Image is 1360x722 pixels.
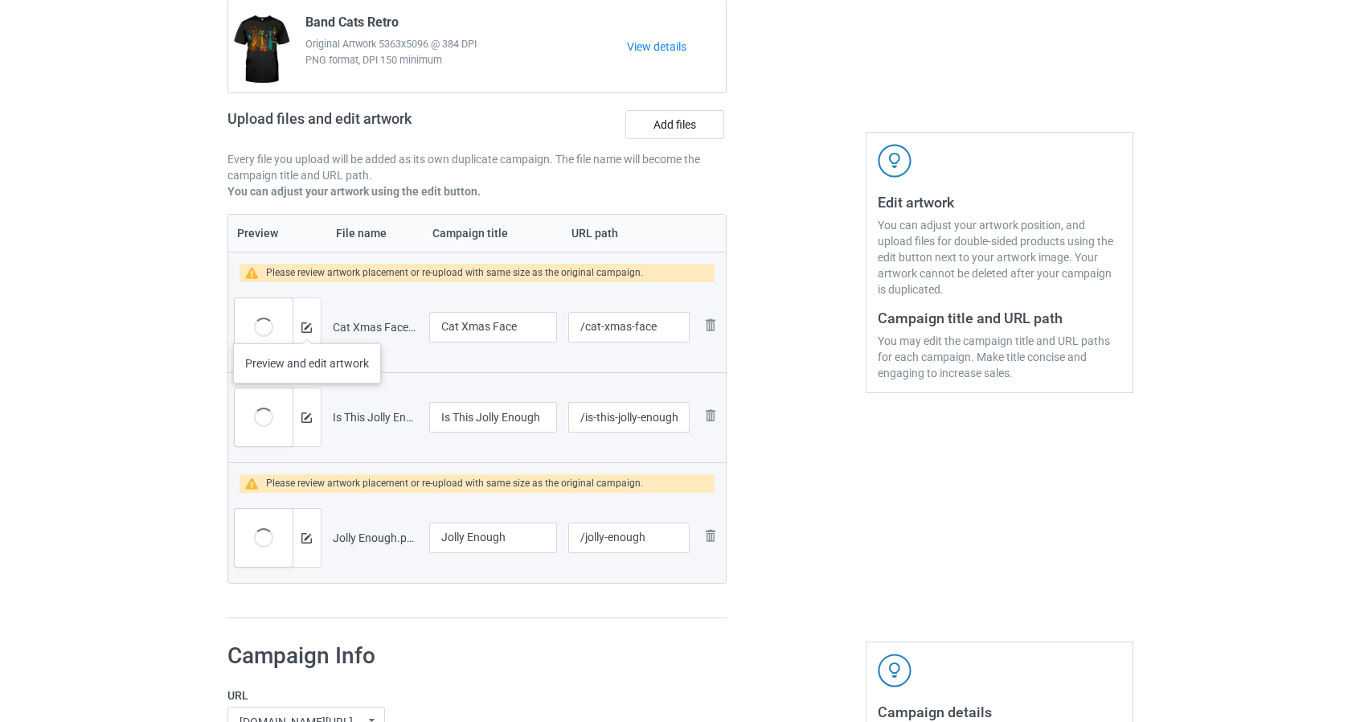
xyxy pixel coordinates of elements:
[228,215,327,252] th: Preview
[701,315,720,334] img: svg+xml;base64,PD94bWwgdmVyc2lvbj0iMS4wIiBlbmNvZGluZz0iVVRGLTgiPz4KPHN2ZyB3aWR0aD0iMjhweCIgaGVpZ2...
[627,39,726,55] a: View details
[878,703,1121,721] h3: Campaign details
[424,215,563,252] th: Campaign title
[878,333,1121,381] div: You may edit the campaign title and URL paths for each campaign. Make title concise and engaging ...
[701,406,720,425] img: svg+xml;base64,PD94bWwgdmVyc2lvbj0iMS4wIiBlbmNvZGluZz0iVVRGLTgiPz4KPHN2ZyB3aWR0aD0iMjhweCIgaGVpZ2...
[333,409,418,425] div: Is This Jolly Enough.png
[227,185,481,198] b: You can adjust your artwork using the edit button.
[301,533,312,544] img: svg+xml;base64,PD94bWwgdmVyc2lvbj0iMS4wIiBlbmNvZGluZz0iVVRGLTgiPz4KPHN2ZyB3aWR0aD0iMTRweCIgaGVpZ2...
[305,36,628,52] span: Original Artwork 5363x5096 @ 384 DPI
[878,144,911,178] img: svg+xml;base64,PD94bWwgdmVyc2lvbj0iMS4wIiBlbmNvZGluZz0iVVRGLTgiPz4KPHN2ZyB3aWR0aD0iNDJweCIgaGVpZ2...
[878,654,911,687] img: svg+xml;base64,PD94bWwgdmVyc2lvbj0iMS4wIiBlbmNvZGluZz0iVVRGLTgiPz4KPHN2ZyB3aWR0aD0iNDJweCIgaGVpZ2...
[227,687,705,704] label: URL
[327,215,424,252] th: File name
[305,52,628,68] span: PNG format, DPI 150 minimum
[563,215,694,252] th: URL path
[333,530,418,546] div: Jolly Enough.png
[233,343,381,384] div: Preview and edit artwork
[227,110,527,140] h2: Upload files and edit artwork
[245,267,267,279] img: warning
[878,309,1121,327] h3: Campaign title and URL path
[878,193,1121,211] h3: Edit artwork
[227,151,727,183] p: Every file you upload will be added as its own duplicate campaign. The file name will become the ...
[625,110,724,139] label: Add files
[227,642,705,671] h1: Campaign Info
[301,412,312,423] img: svg+xml;base64,PD94bWwgdmVyc2lvbj0iMS4wIiBlbmNvZGluZz0iVVRGLTgiPz4KPHN2ZyB3aWR0aD0iMTRweCIgaGVpZ2...
[301,322,312,333] img: svg+xml;base64,PD94bWwgdmVyc2lvbj0iMS4wIiBlbmNvZGluZz0iVVRGLTgiPz4KPHN2ZyB3aWR0aD0iMTRweCIgaGVpZ2...
[333,319,418,335] div: Cat Xmas Face.png
[245,478,267,490] img: warning
[701,526,720,545] img: svg+xml;base64,PD94bWwgdmVyc2lvbj0iMS4wIiBlbmNvZGluZz0iVVRGLTgiPz4KPHN2ZyB3aWR0aD0iMjhweCIgaGVpZ2...
[266,474,643,493] div: Please review artwork placement or re-upload with same size as the original campaign.
[878,217,1121,297] div: You can adjust your artwork position, and upload files for double-sided products using the edit b...
[305,14,399,36] span: Band Cats Retro
[266,264,643,282] div: Please review artwork placement or re-upload with same size as the original campaign.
